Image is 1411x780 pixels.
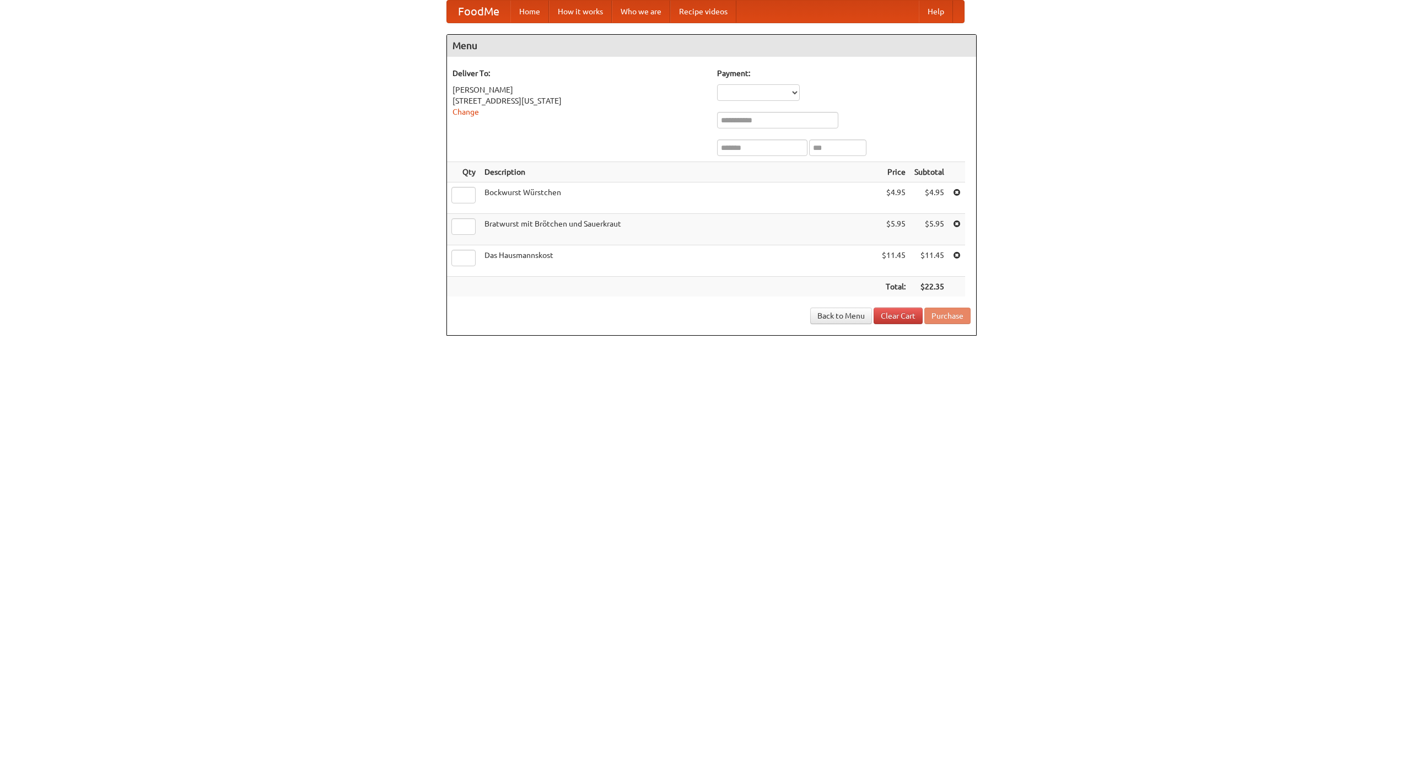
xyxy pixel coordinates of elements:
[549,1,612,23] a: How it works
[453,84,706,95] div: [PERSON_NAME]
[480,245,877,277] td: Das Hausmannskost
[877,214,910,245] td: $5.95
[453,107,479,116] a: Change
[670,1,736,23] a: Recipe videos
[447,35,976,57] h4: Menu
[877,277,910,297] th: Total:
[910,214,949,245] td: $5.95
[910,162,949,182] th: Subtotal
[877,182,910,214] td: $4.95
[874,308,923,324] a: Clear Cart
[810,308,872,324] a: Back to Menu
[453,68,706,79] h5: Deliver To:
[717,68,971,79] h5: Payment:
[480,162,877,182] th: Description
[447,1,510,23] a: FoodMe
[447,162,480,182] th: Qty
[910,182,949,214] td: $4.95
[453,95,706,106] div: [STREET_ADDRESS][US_STATE]
[877,162,910,182] th: Price
[910,245,949,277] td: $11.45
[480,214,877,245] td: Bratwurst mit Brötchen und Sauerkraut
[877,245,910,277] td: $11.45
[910,277,949,297] th: $22.35
[924,308,971,324] button: Purchase
[480,182,877,214] td: Bockwurst Würstchen
[919,1,953,23] a: Help
[510,1,549,23] a: Home
[612,1,670,23] a: Who we are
